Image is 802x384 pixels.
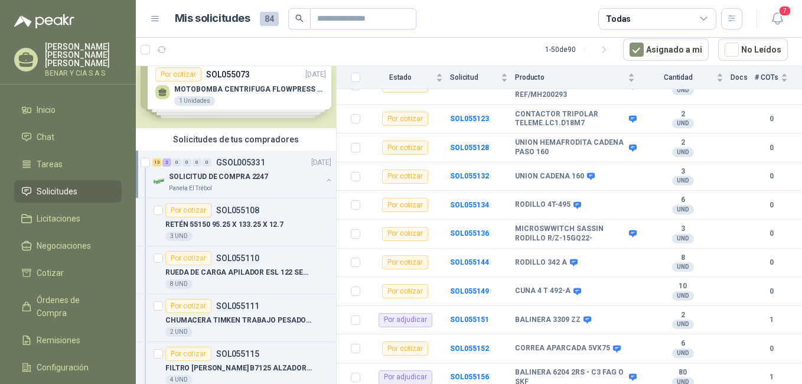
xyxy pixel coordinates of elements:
[755,286,788,297] b: 0
[515,73,625,82] span: Producto
[182,158,191,167] div: 0
[755,66,802,89] th: # COTs
[642,138,723,148] b: 2
[672,205,694,214] div: UND
[450,373,489,381] a: SOL055156
[642,224,723,234] b: 3
[672,234,694,243] div: UND
[755,372,788,383] b: 1
[37,131,54,144] span: Chat
[515,200,570,210] b: RODILLO 4T-495
[216,158,265,167] p: GSOL005331
[642,282,723,291] b: 10
[672,119,694,128] div: UND
[642,339,723,349] b: 6
[450,115,489,123] b: SOL055123
[545,40,614,59] div: 1 - 50 de 90
[718,38,788,61] button: No Leídos
[450,73,498,82] span: Solicitud
[755,200,788,211] b: 0
[515,224,626,243] b: MICROSWWITCH SASSIN RODILLO R/Z-15GQ22-
[14,356,122,379] a: Configuración
[672,148,694,157] div: UND
[136,294,336,342] a: Por cotizarSOL055111CHUMACERA TIMKEN TRABAJO PESADO 2"7/16 4 HUECOS2 UND
[14,289,122,324] a: Órdenes de Compra
[450,144,489,152] b: SOL055128
[382,112,428,126] div: Por cotizar
[642,167,723,177] b: 3
[731,66,755,89] th: Docs
[642,196,723,205] b: 6
[367,66,450,89] th: Estado
[37,103,56,116] span: Inicio
[14,99,122,121] a: Inicio
[136,246,336,294] a: Por cotizarSOL055110RUEDA DE CARGA APILADOR ESL 122 SERIE8 UND
[450,66,515,89] th: Solicitud
[450,315,489,324] a: SOL055151
[450,258,489,266] b: SOL055144
[515,287,570,296] b: CUNA 4 T 492-A
[606,12,631,25] div: Todas
[14,262,122,284] a: Cotizar
[382,141,428,155] div: Por cotizar
[382,227,428,241] div: Por cotizar
[642,368,723,378] b: 80
[755,314,788,326] b: 1
[152,158,161,167] div: 13
[672,86,694,95] div: UND
[515,66,642,89] th: Producto
[165,347,211,361] div: Por cotizar
[37,294,110,320] span: Órdenes de Compra
[37,212,80,225] span: Licitaciones
[450,82,489,90] b: SOL055119
[382,341,428,356] div: Por cotizar
[450,287,489,295] b: SOL055149
[672,176,694,186] div: UND
[37,361,89,374] span: Configuración
[515,344,610,353] b: CORREA APARCADA 5VX75
[37,266,64,279] span: Cotizar
[672,349,694,358] div: UND
[165,232,193,241] div: 3 UND
[165,279,193,289] div: 8 UND
[382,284,428,298] div: Por cotizar
[672,262,694,272] div: UND
[623,38,709,61] button: Asignado a mi
[37,158,63,171] span: Tareas
[37,185,77,198] span: Solicitudes
[672,291,694,301] div: UND
[152,155,334,193] a: 13 2 0 0 0 0 GSOL005331[DATE] Company LogoSOLICITUD DE COMPRA 2247Panela El Trébol
[152,174,167,188] img: Company Logo
[175,10,250,27] h1: Mis solicitudes
[165,363,312,374] p: FILTRO [PERSON_NAME] B7125 ALZADORA 1850
[767,8,788,30] button: 7
[172,158,181,167] div: 0
[755,171,788,182] b: 0
[216,206,259,214] p: SOL055108
[755,142,788,154] b: 0
[165,251,211,265] div: Por cotizar
[203,158,211,167] div: 0
[165,219,283,230] p: RETÉN 55150 95.25 X 133.25 X 12.7
[45,43,122,67] p: [PERSON_NAME] [PERSON_NAME] [PERSON_NAME]
[37,239,91,252] span: Negociaciones
[165,267,312,278] p: RUEDA DE CARGA APILADOR ESL 122 SERIE
[755,113,788,125] b: 0
[450,172,489,180] a: SOL055132
[169,184,212,193] p: Panela El Trébol
[14,126,122,148] a: Chat
[216,302,259,310] p: SOL055111
[755,73,778,82] span: # COTs
[136,128,336,151] div: Solicitudes de tus compradores
[755,228,788,239] b: 0
[165,299,211,313] div: Por cotizar
[778,5,791,17] span: 7
[136,198,336,246] a: Por cotizarSOL055108RETÉN 55150 95.25 X 133.25 X 12.73 UND
[450,344,489,353] a: SOL055152
[642,110,723,119] b: 2
[260,12,279,26] span: 84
